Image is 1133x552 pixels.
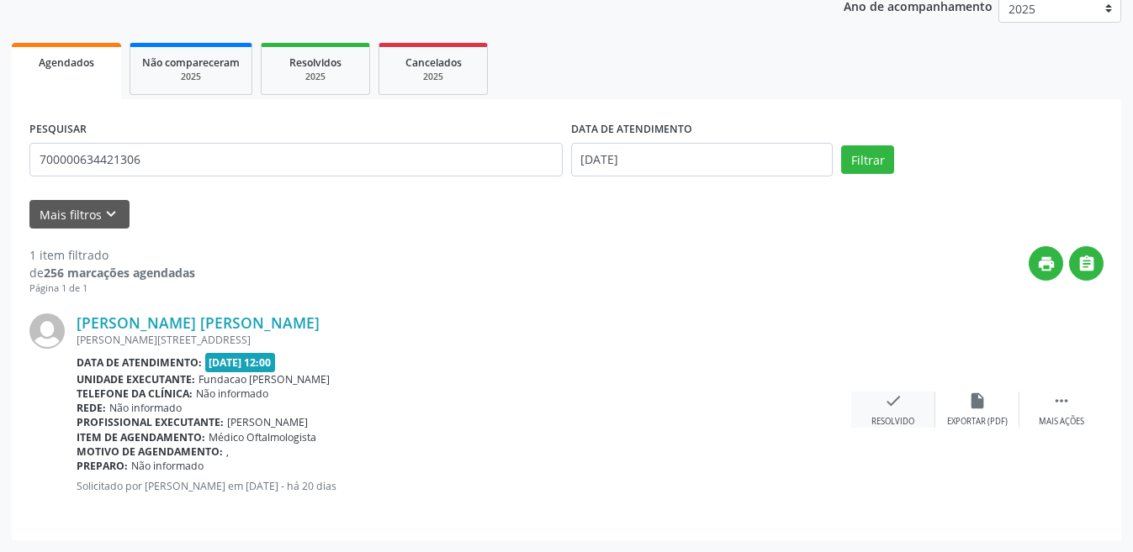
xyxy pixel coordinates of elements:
b: Preparo: [77,459,128,473]
b: Motivo de agendamento: [77,444,223,459]
p: Solicitado por [PERSON_NAME] em [DATE] - há 20 dias [77,479,851,493]
b: Rede: [77,401,106,415]
div: Página 1 de 1 [29,281,195,296]
b: Data de atendimento: [77,355,202,370]
button: Mais filtroskeyboard_arrow_down [29,200,130,229]
i: check [884,392,903,410]
div: Exportar (PDF) [947,416,1008,428]
a: [PERSON_NAME] [PERSON_NAME] [77,313,320,332]
div: 1 item filtrado [29,246,195,264]
b: Unidade executante: [77,372,195,386]
b: Profissional executante: [77,415,224,429]
span: [DATE] 12:00 [205,353,276,372]
button:  [1069,246,1104,281]
span: Cancelados [405,55,462,70]
button: print [1029,246,1063,281]
img: img [29,313,65,349]
input: Nome, CNS [29,143,563,176]
i: insert_drive_file [968,392,987,410]
span: Médico Oftalmologista [209,430,316,444]
div: Mais ações [1039,416,1084,428]
span: Resolvidos [289,55,341,70]
i:  [1077,255,1096,273]
div: 2025 [142,71,240,83]
span: Agendados [39,55,94,70]
span: Não informado [109,401,182,415]
span: Não informado [131,459,204,473]
label: DATA DE ATENDIMENTO [571,117,692,143]
span: Não informado [196,386,268,401]
i:  [1052,392,1071,410]
span: [PERSON_NAME] [227,415,308,429]
div: [PERSON_NAME][STREET_ADDRESS] [77,333,851,347]
i: print [1037,255,1056,273]
button: Filtrar [841,145,894,174]
div: Resolvido [871,416,914,428]
div: de [29,264,195,281]
label: PESQUISAR [29,117,87,143]
span: Fundacao [PERSON_NAME] [199,372,330,386]
input: Selecione um intervalo [571,143,834,176]
b: Item de agendamento: [77,430,205,444]
div: 2025 [273,71,357,83]
strong: 256 marcações agendadas [44,265,195,281]
div: 2025 [391,71,475,83]
span: Não compareceram [142,55,240,70]
span: , [226,444,229,459]
b: Telefone da clínica: [77,386,193,401]
i: keyboard_arrow_down [102,205,120,223]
